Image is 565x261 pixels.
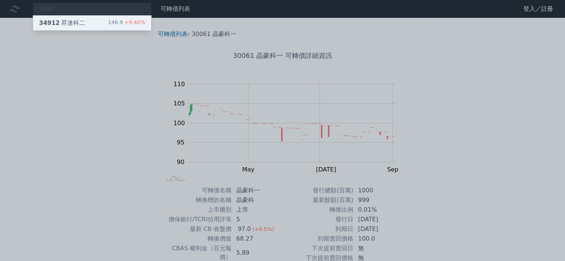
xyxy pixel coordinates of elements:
iframe: Chat Widget [528,225,565,261]
span: 34912 [39,19,60,26]
div: 聊天小工具 [528,225,565,261]
div: 146.9 [108,19,145,27]
span: +9.40% [123,19,145,25]
a: 34912昇達科二 146.9+9.40% [33,16,151,30]
div: 昇達科二 [39,19,85,27]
